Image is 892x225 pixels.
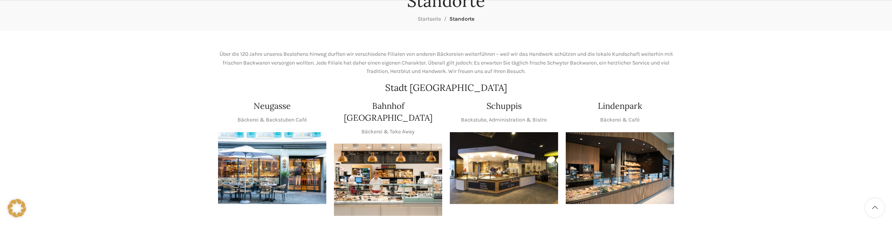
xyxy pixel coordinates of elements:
[865,198,884,217] a: Scroll to top button
[218,83,674,92] h2: Stadt [GEOGRAPHIC_DATA]
[218,132,326,204] div: 1 / 1
[487,100,522,112] h4: Schuppis
[418,16,441,22] a: Startseite
[566,132,674,204] div: 1 / 1
[334,100,442,124] h4: Bahnhof [GEOGRAPHIC_DATA]
[334,144,442,216] img: Bahnhof St. Gallen
[598,100,642,112] h4: Lindenpark
[461,116,547,124] p: Backstube, Administration & Bistro
[450,132,558,204] img: 150130-Schwyter-013
[238,116,307,124] p: Bäckerei & Backstuben Café
[361,128,415,136] p: Bäckerei & Take Away
[450,132,558,204] div: 1 / 1
[566,132,674,204] img: 017-e1571925257345
[254,100,291,112] h4: Neugasse
[218,50,674,76] p: Über die 120 Jahre unseres Bestehens hinweg durften wir verschiedene Filialen von anderen Bäckere...
[449,16,474,22] span: Standorte
[218,132,326,204] img: Neugasse
[334,144,442,216] div: 1 / 1
[600,116,640,124] p: Bäckerei & Café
